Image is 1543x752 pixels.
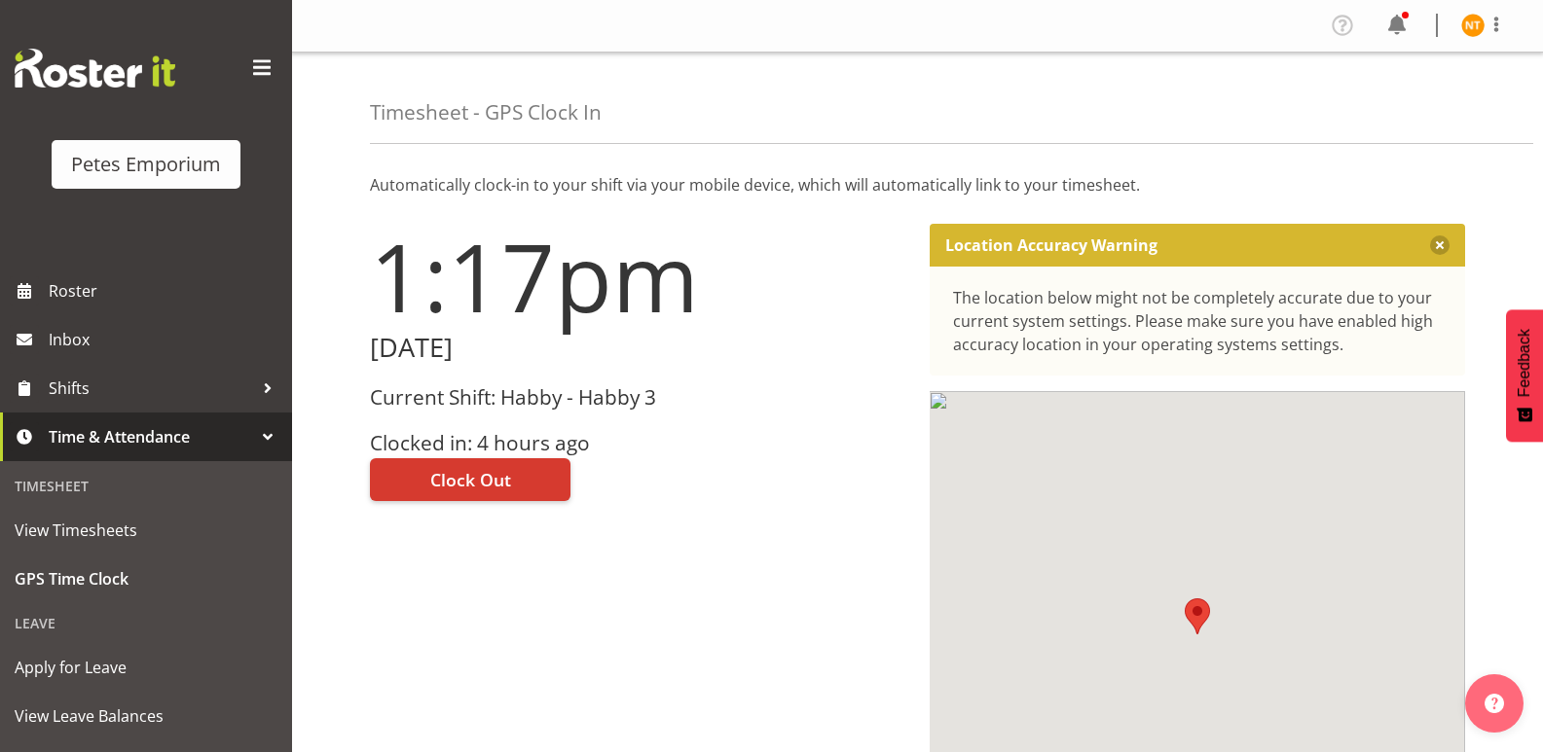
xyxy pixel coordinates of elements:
p: Automatically clock-in to your shift via your mobile device, which will automatically link to you... [370,173,1465,197]
img: Rosterit website logo [15,49,175,88]
span: Inbox [49,325,282,354]
span: Clock Out [430,467,511,492]
span: Roster [49,276,282,305]
div: Petes Emporium [71,150,221,179]
img: help-xxl-2.png [1485,694,1504,713]
p: Location Accuracy Warning [945,235,1157,255]
span: Time & Attendance [49,422,253,451]
a: Apply for Leave [5,643,287,692]
span: Shifts [49,374,253,403]
span: View Leave Balances [15,701,277,731]
span: View Timesheets [15,516,277,545]
span: Feedback [1516,329,1533,397]
img: nicole-thomson8388.jpg [1461,14,1485,37]
h4: Timesheet - GPS Clock In [370,101,602,124]
h3: Current Shift: Habby - Habby 3 [370,386,906,409]
div: Leave [5,603,287,643]
a: View Leave Balances [5,692,287,740]
h2: [DATE] [370,333,906,363]
h3: Clocked in: 4 hours ago [370,432,906,454]
div: The location below might not be completely accurate due to your current system settings. Please m... [953,286,1443,356]
a: View Timesheets [5,506,287,555]
button: Close message [1430,235,1450,255]
span: Apply for Leave [15,653,277,682]
button: Feedback - Show survey [1506,309,1543,442]
h1: 1:17pm [370,224,906,329]
button: Clock Out [370,458,570,501]
a: GPS Time Clock [5,555,287,603]
div: Timesheet [5,466,287,506]
span: GPS Time Clock [15,564,277,593]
